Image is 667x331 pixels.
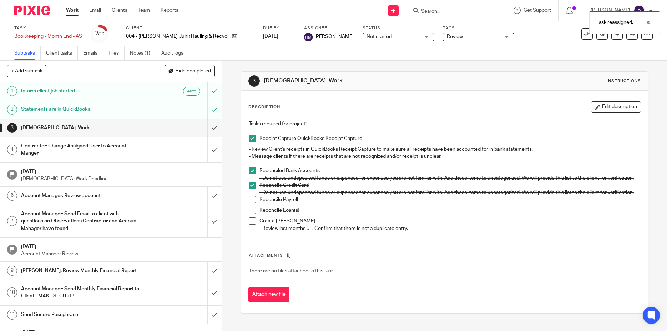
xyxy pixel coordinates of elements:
p: - Review Client's receipts in QuickBooks Receipt Capture to make sure all receipts have been acco... [249,146,641,153]
a: Subtasks [14,46,41,60]
span: Not started [367,34,392,39]
div: Bookkeeping - Month End - AS [14,33,82,40]
div: Instructions [607,78,641,84]
img: svg%3E [304,33,313,41]
h1: [DATE] [21,166,215,175]
img: svg%3E [633,5,645,16]
p: - Do not use undeposited funds or expenses for expenses you are not familiar with. Add these item... [259,189,641,196]
span: There are no files attached to this task. [249,269,335,274]
button: Hide completed [165,65,215,77]
h1: [DEMOGRAPHIC_DATA]: Work [264,77,460,85]
p: Receipt Capture QuickBooks Receipt Capture [259,135,641,142]
p: - Do not use undeposited funds or expenses for expenses you are not familiar with. Add these item... [259,175,641,182]
h1: [DATE] [21,241,215,250]
h1: Account Manager: Review account [21,190,141,201]
a: Files [108,46,125,60]
div: 11 [7,310,17,320]
span: [PERSON_NAME] [314,33,354,40]
span: Review [447,34,463,39]
a: Reports [161,7,178,14]
h1: Inform client job started [21,86,141,96]
span: Attachments [249,254,283,257]
a: Notes (1) [130,46,156,60]
p: Description [248,104,280,110]
p: Reconcile Payroll [259,196,641,203]
p: Reconciled Bank Accounts [259,167,641,174]
div: Auto [183,87,200,96]
p: Account Manager Review [21,250,215,257]
p: Reconcile Credit Card [259,182,641,189]
h1: [DEMOGRAPHIC_DATA]: Work [21,122,141,133]
p: Create [PERSON_NAME] [259,217,641,225]
h1: [PERSON_NAME]: Review Monthly Financial Report [21,265,141,276]
a: Audit logs [161,46,189,60]
label: Task [14,25,82,31]
p: [DEMOGRAPHIC_DATA] Work Deadline [21,175,215,182]
div: 4 [7,145,17,155]
p: 004 - [PERSON_NAME] Junk Hauling & Recycling LLC [126,33,228,40]
div: 6 [7,191,17,201]
p: Reconcile Loan(s) [259,207,641,214]
label: Due by [263,25,295,31]
p: - Review last months JE. Confirm that there is not a duplicate entry. [259,225,641,232]
div: 3 [248,75,260,87]
button: Edit description [591,101,641,113]
div: 7 [7,216,17,226]
p: Task reassigned. [597,19,633,26]
label: Client [126,25,254,31]
span: [DATE] [263,34,278,39]
h1: Account Manager: Send Email to client with questions on Observations Contractor and Account Manag... [21,209,141,234]
a: Emails [83,46,103,60]
a: Email [89,7,101,14]
div: 3 [7,123,17,133]
button: + Add subtask [7,65,46,77]
img: Pixie [14,6,50,15]
p: Tasks required for project: [249,120,641,127]
div: 2 [95,30,105,38]
button: Attach new file [248,287,289,303]
p: - Message clients if there are receipts that are not recognized and/or receipt is unclear. [249,153,641,160]
label: Assignee [304,25,354,31]
a: Clients [112,7,127,14]
small: /12 [98,32,105,36]
div: 10 [7,287,17,297]
a: Work [66,7,79,14]
h1: Send Secure Passphrase [21,309,141,320]
h1: Account Manager: Send Monthly Financial Report to Client - MAKE SECURE! [21,284,141,302]
div: 2 [7,105,17,115]
a: Client tasks [46,46,78,60]
h1: Statements are in QuickBooks [21,104,141,115]
h1: Contractor: Change Assigned User to Account Manger [21,141,141,159]
div: 9 [7,266,17,276]
div: 1 [7,86,17,96]
a: Team [138,7,150,14]
span: Hide completed [175,69,211,74]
